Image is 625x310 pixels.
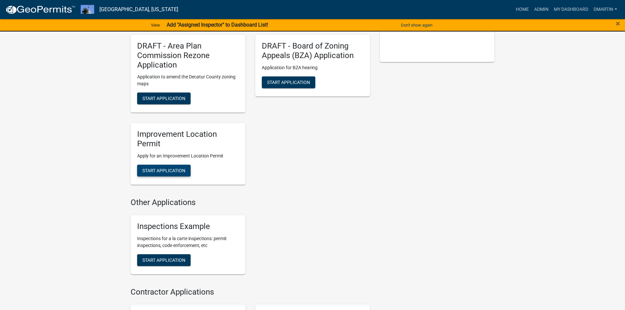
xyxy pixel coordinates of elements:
[398,20,435,31] button: Don't show again
[262,76,315,88] button: Start Application
[513,3,531,16] a: Home
[81,5,94,14] img: Decatur County, Indiana
[531,3,551,16] a: Admin
[137,73,239,87] p: Application to amend the Decatur County zoning maps
[262,41,364,60] h5: DRAFT - Board of Zoning Appeals (BZA) Application
[131,287,370,297] h4: Contractor Applications
[616,19,620,28] span: ×
[137,254,191,266] button: Start Application
[142,168,185,173] span: Start Application
[167,22,268,28] strong: Add "Assigned Inspector" to Dashboard List!
[142,96,185,101] span: Start Application
[142,257,185,262] span: Start Application
[591,3,620,16] a: dmartin
[137,153,239,159] p: Apply for an Improvement Location Permit
[137,235,239,249] p: Inspections for a la carte inspections: permit inspections, code enforcement, etc
[148,20,163,31] a: View
[137,222,239,231] h5: Inspections Example
[267,79,310,85] span: Start Application
[137,165,191,176] button: Start Application
[616,20,620,28] button: Close
[262,64,364,71] p: Application for BZA hearing
[137,41,239,70] h5: DRAFT - Area Plan Commission Rezone Application
[99,4,178,15] a: [GEOGRAPHIC_DATA], [US_STATE]
[131,198,370,207] h4: Other Applications
[131,198,370,279] wm-workflow-list-section: Other Applications
[137,130,239,149] h5: Improvement Location Permit
[137,93,191,104] button: Start Application
[551,3,591,16] a: My Dashboard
